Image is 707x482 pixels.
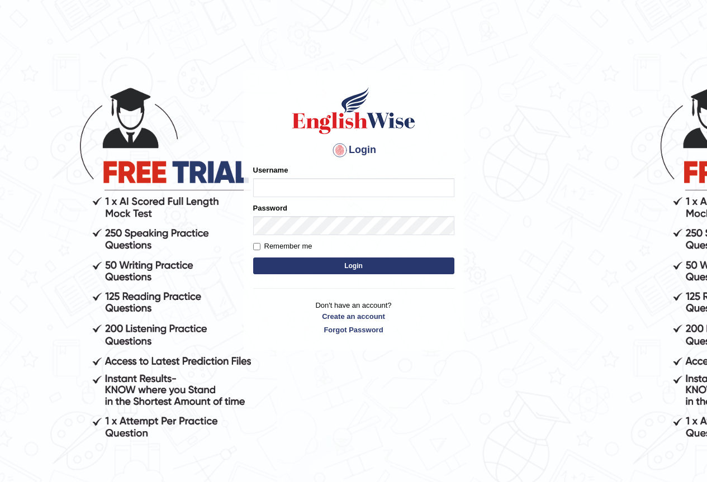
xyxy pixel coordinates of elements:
[253,257,454,274] button: Login
[253,243,260,250] input: Remember me
[253,141,454,159] h4: Login
[253,203,287,213] label: Password
[253,300,454,335] p: Don't have an account?
[253,165,288,175] label: Username
[290,85,417,136] img: Logo of English Wise sign in for intelligent practice with AI
[253,241,312,252] label: Remember me
[253,311,454,322] a: Create an account
[253,324,454,335] a: Forgot Password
